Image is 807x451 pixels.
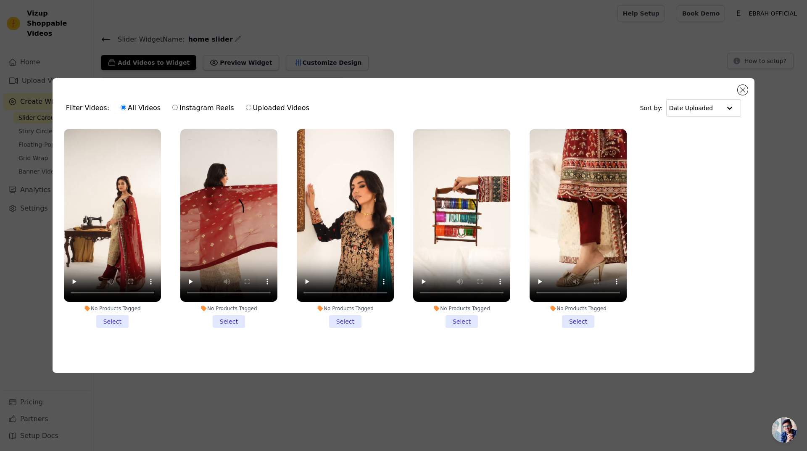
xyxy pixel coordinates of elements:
label: All Videos [120,103,161,113]
div: Filter Videos: [66,98,314,118]
div: No Products Tagged [413,305,510,312]
div: No Products Tagged [180,305,277,312]
div: Sort by: [640,99,741,117]
div: No Products Tagged [64,305,161,312]
button: Close modal [738,85,748,95]
label: Instagram Reels [172,103,234,113]
div: No Products Tagged [530,305,627,312]
div: Open chat [772,417,797,443]
label: Uploaded Videos [245,103,310,113]
div: No Products Tagged [297,305,394,312]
